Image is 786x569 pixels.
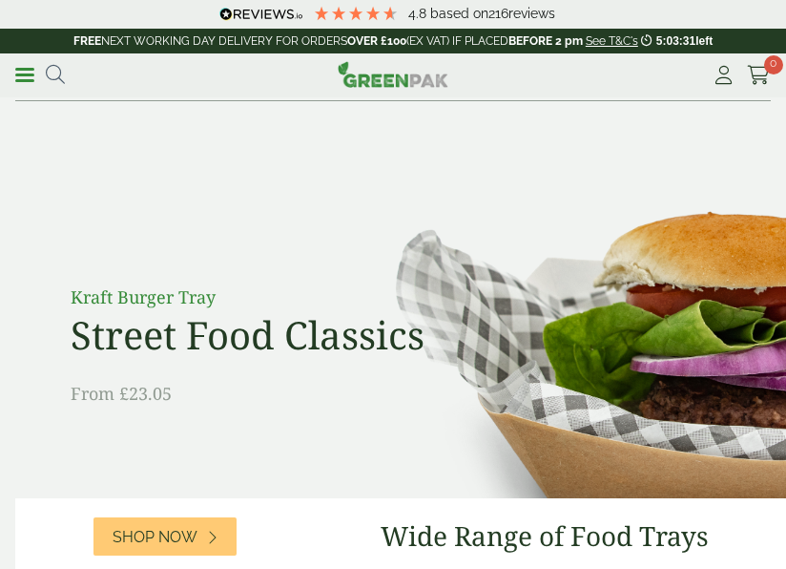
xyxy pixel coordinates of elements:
strong: OVER £100 [347,34,406,48]
span: Shop Now [113,528,197,546]
span: 5:03:31 [656,34,695,48]
strong: FREE [73,34,101,48]
span: left [695,34,713,48]
a: Shop Now [93,517,237,556]
i: My Account [712,66,735,85]
h3: Wide Range of Food Trays [381,520,709,553]
a: See T&C's [586,34,638,48]
p: Kraft Burger Tray [71,284,500,310]
img: GreenPak Supplies [338,61,448,88]
span: From £23.05 [71,382,172,405]
span: 4.8 [408,6,430,21]
div: 4.79 Stars [313,5,399,22]
a: 0 [747,61,771,90]
span: 0 [764,55,783,74]
span: Based on [430,6,488,21]
span: 216 [488,6,508,21]
i: Cart [747,66,771,85]
span: reviews [508,6,555,21]
img: REVIEWS.io [219,8,302,21]
h2: Street Food Classics [71,312,500,358]
strong: BEFORE 2 pm [508,34,583,48]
